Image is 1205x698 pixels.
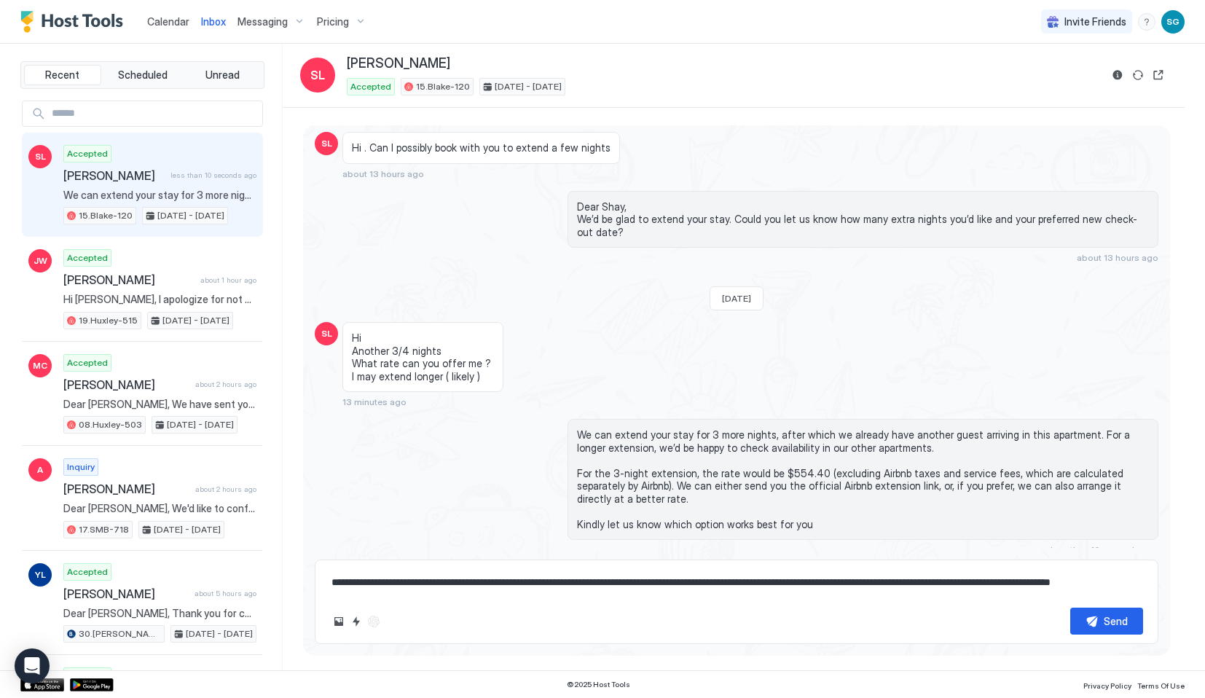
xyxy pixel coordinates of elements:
[1083,681,1131,690] span: Privacy Policy
[1104,613,1128,629] div: Send
[118,68,168,82] span: Scheduled
[35,150,46,163] span: SL
[63,189,256,202] span: We can extend your stay for 3 more nights, after which we already have another guest arriving in ...
[104,65,181,85] button: Scheduled
[1109,66,1126,84] button: Reservation information
[167,418,234,431] span: [DATE] - [DATE]
[67,670,108,683] span: Accepted
[24,65,101,85] button: Recent
[238,15,288,28] span: Messaging
[201,15,226,28] span: Inbox
[63,587,189,601] span: [PERSON_NAME]
[147,14,189,29] a: Calendar
[79,418,142,431] span: 08.Huxley-503
[201,14,226,29] a: Inbox
[321,327,332,340] span: SL
[63,482,189,496] span: [PERSON_NAME]
[67,356,108,369] span: Accepted
[195,589,256,598] span: about 5 hours ago
[200,275,256,285] span: about 1 hour ago
[1051,544,1158,555] span: less than 10 seconds ago
[1138,13,1155,31] div: menu
[184,65,261,85] button: Unread
[350,80,391,93] span: Accepted
[330,613,348,630] button: Upload image
[205,68,240,82] span: Unread
[352,141,611,154] span: Hi . Can I possibly book with you to extend a few nights
[154,523,221,536] span: [DATE] - [DATE]
[20,678,64,691] a: App Store
[317,15,349,28] span: Pricing
[20,61,264,89] div: tab-group
[1137,677,1185,692] a: Terms Of Use
[567,680,630,689] span: © 2025 Host Tools
[33,359,47,372] span: MC
[186,627,253,640] span: [DATE] - [DATE]
[1064,15,1126,28] span: Invite Friends
[79,209,133,222] span: 15.Blake-120
[1070,608,1143,635] button: Send
[67,251,108,264] span: Accepted
[321,137,332,150] span: SL
[348,613,365,630] button: Quick reply
[79,627,161,640] span: 30.[PERSON_NAME]-510
[342,396,407,407] span: 13 minutes ago
[352,332,494,383] span: Hi Another 3/4 nights What rate can you offer me ? I may extend longer ( likely )
[46,101,262,126] input: Input Field
[1137,681,1185,690] span: Terms Of Use
[577,200,1149,239] span: Dear Shay, We’d be glad to extend your stay. Could you let us know how many extra nights you’d li...
[15,648,50,683] div: Open Intercom Messenger
[63,502,256,515] span: Dear [PERSON_NAME], We'd like to confirm the apartment's location at 📍 [STREET_ADDRESS]❗️. The pr...
[722,293,751,304] span: [DATE]
[1077,252,1158,263] span: about 13 hours ago
[67,147,108,160] span: Accepted
[416,80,470,93] span: 15.Blake-120
[157,209,224,222] span: [DATE] - [DATE]
[37,463,43,477] span: A
[63,272,195,287] span: [PERSON_NAME]
[63,377,189,392] span: [PERSON_NAME]
[1161,10,1185,34] div: User profile
[63,168,165,183] span: [PERSON_NAME]
[79,523,129,536] span: 17.SMB-718
[347,55,450,72] span: [PERSON_NAME]
[577,428,1149,530] span: We can extend your stay for 3 more nights, after which we already have another guest arriving in ...
[495,80,562,93] span: [DATE] - [DATE]
[63,607,256,620] span: Dear [PERSON_NAME], Thank you for choosing to stay at our apartment. 📅 I’d like to confirm your r...
[35,568,46,581] span: YL
[195,485,256,494] span: about 2 hours ago
[20,11,130,33] a: Host Tools Logo
[1083,677,1131,692] a: Privacy Policy
[45,68,79,82] span: Recent
[67,460,95,474] span: Inquiry
[147,15,189,28] span: Calendar
[162,314,229,327] span: [DATE] - [DATE]
[70,678,114,691] a: Google Play Store
[170,170,256,180] span: less than 10 seconds ago
[63,293,256,306] span: Hi [PERSON_NAME], I apologize for not making payment on my previous request. I'll submit payment ...
[63,398,256,411] span: Dear [PERSON_NAME], We have sent you a modification request. Please review it and, if everything ...
[79,314,138,327] span: 19.Huxley-515
[1150,66,1167,84] button: Open reservation
[34,254,47,267] span: JW
[342,168,424,179] span: about 13 hours ago
[67,565,108,579] span: Accepted
[1166,15,1180,28] span: SG
[310,66,325,84] span: SL
[195,380,256,389] span: about 2 hours ago
[1129,66,1147,84] button: Sync reservation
